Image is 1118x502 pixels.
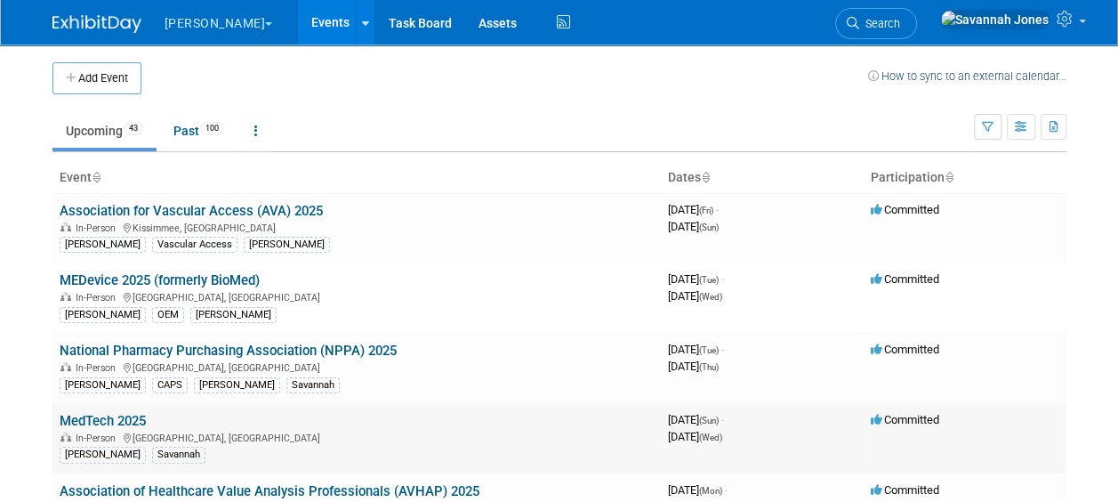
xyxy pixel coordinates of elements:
a: Sort by Event Name [92,170,101,184]
span: Committed [871,203,939,216]
div: CAPS [152,377,188,393]
div: [PERSON_NAME] [190,307,277,323]
a: MedTech 2025 [60,413,146,429]
th: Participation [864,163,1066,193]
span: (Wed) [699,292,722,302]
span: (Wed) [699,433,722,442]
span: [DATE] [668,413,724,426]
span: (Sun) [699,223,719,232]
span: - [721,413,724,426]
div: [PERSON_NAME] [244,237,330,253]
span: In-Person [76,223,121,234]
a: Sort by Start Date [701,170,710,184]
span: Committed [871,272,939,286]
a: How to sync to an external calendar... [868,69,1066,83]
span: - [716,203,719,216]
span: [DATE] [668,289,722,303]
span: In-Person [76,292,121,304]
span: 43 [124,122,143,135]
a: Search [835,8,917,39]
span: (Thu) [699,362,719,372]
div: Kissimmee, [GEOGRAPHIC_DATA] [60,220,654,234]
img: In-Person Event [60,223,71,231]
span: (Sun) [699,416,719,425]
a: Sort by Participation Type [945,170,953,184]
a: Association for Vascular Access (AVA) 2025 [60,203,323,219]
div: [GEOGRAPHIC_DATA], [GEOGRAPHIC_DATA] [60,289,654,304]
th: Dates [661,163,864,193]
div: [PERSON_NAME] [60,307,146,323]
img: Savannah Jones [940,10,1050,29]
span: [DATE] [668,203,719,216]
span: (Tue) [699,345,719,355]
div: [GEOGRAPHIC_DATA], [GEOGRAPHIC_DATA] [60,430,654,444]
img: ExhibitDay [52,15,141,33]
div: Savannah [152,447,205,463]
span: [DATE] [668,220,719,233]
span: 100 [200,122,224,135]
span: - [721,272,724,286]
div: Savannah [286,377,340,393]
div: Vascular Access [152,237,237,253]
div: [GEOGRAPHIC_DATA], [GEOGRAPHIC_DATA] [60,360,654,374]
span: (Fri) [699,206,713,215]
img: In-Person Event [60,362,71,371]
div: [PERSON_NAME] [60,237,146,253]
img: In-Person Event [60,433,71,441]
span: Committed [871,343,939,356]
th: Event [52,163,661,193]
span: Committed [871,413,939,426]
button: Add Event [52,62,141,94]
span: [DATE] [668,483,728,497]
div: [PERSON_NAME] [194,377,280,393]
img: In-Person Event [60,292,71,301]
div: [PERSON_NAME] [60,377,146,393]
span: In-Person [76,362,121,374]
span: [DATE] [668,430,722,443]
span: [DATE] [668,360,719,373]
span: (Tue) [699,275,719,285]
div: [PERSON_NAME] [60,447,146,463]
span: Search [859,17,900,30]
a: Past100 [160,114,237,148]
a: Association of Healthcare Value Analysis Professionals (AVHAP) 2025 [60,483,479,499]
a: MEDevice 2025 (formerly BioMed) [60,272,260,288]
a: Upcoming43 [52,114,157,148]
a: National Pharmacy Purchasing Association (NPPA) 2025 [60,343,397,359]
span: In-Person [76,433,121,444]
div: OEM [152,307,184,323]
span: [DATE] [668,272,724,286]
span: (Mon) [699,486,722,496]
span: [DATE] [668,343,724,356]
span: - [725,483,728,497]
span: Committed [871,483,939,497]
span: - [721,343,724,356]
